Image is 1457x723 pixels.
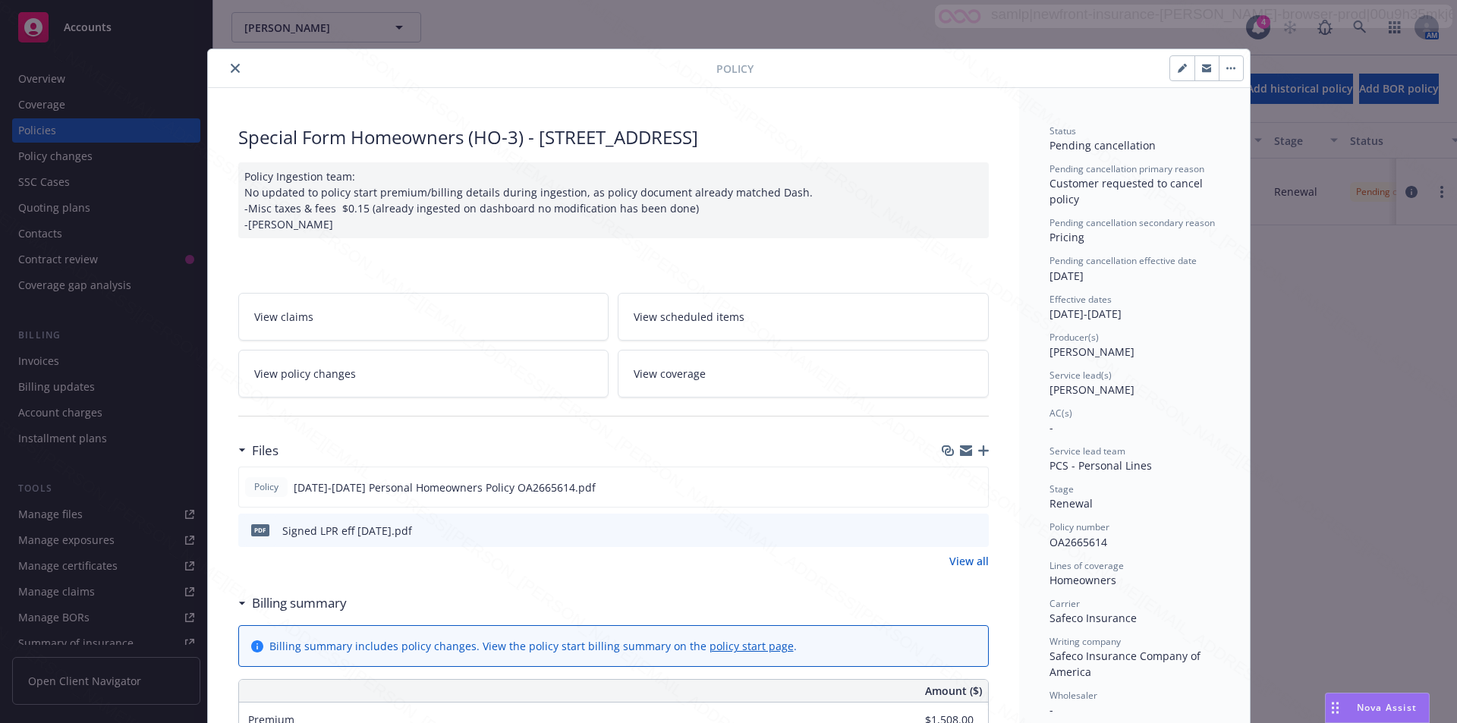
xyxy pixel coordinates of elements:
button: preview file [968,479,982,495]
span: Status [1049,124,1076,137]
div: Drag to move [1326,693,1345,722]
span: Pending cancellation secondary reason [1049,216,1215,229]
span: Homeowners [1049,573,1116,587]
span: - [1049,420,1053,435]
span: - [1049,703,1053,717]
span: [DATE]-[DATE] Personal Homeowners Policy OA2665614.pdf [294,479,596,495]
span: Safeco Insurance [1049,611,1137,625]
button: preview file [969,523,983,539]
span: pdf [251,524,269,536]
span: Pending cancellation primary reason [1049,162,1204,175]
span: PCS - Personal Lines [1049,458,1152,473]
a: View scheduled items [618,293,989,341]
div: [DATE] - [DATE] [1049,293,1219,322]
button: close [226,59,244,77]
span: [DATE] [1049,269,1084,283]
h3: Billing summary [252,593,347,613]
div: Policy Ingestion team: No updated to policy start premium/billing details during ingestion, as po... [238,162,989,238]
span: View claims [254,309,313,325]
a: View policy changes [238,350,609,398]
span: OA2665614 [1049,535,1107,549]
span: Effective dates [1049,293,1112,306]
div: Billing summary includes policy changes. View the policy start billing summary on the . [269,638,797,654]
div: Signed LPR eff [DATE].pdf [282,523,412,539]
span: Service lead(s) [1049,369,1112,382]
a: policy start page [710,639,794,653]
a: View coverage [618,350,989,398]
span: AC(s) [1049,407,1072,420]
span: Amount ($) [925,683,982,699]
span: Safeco Insurance Company of America [1049,649,1204,679]
span: View coverage [634,366,706,382]
div: Files [238,441,278,461]
a: View claims [238,293,609,341]
div: Special Form Homeowners (HO-3) - [STREET_ADDRESS] [238,124,989,150]
span: View scheduled items [634,309,744,325]
span: Policy [716,61,754,77]
button: download file [944,479,956,495]
span: Wholesaler [1049,689,1097,702]
span: Service lead team [1049,445,1125,457]
span: Policy [251,480,282,494]
span: Pending cancellation effective date [1049,254,1197,267]
span: Writing company [1049,635,1121,648]
h3: Files [252,441,278,461]
span: Pending cancellation [1049,138,1156,152]
span: View policy changes [254,366,356,382]
button: download file [945,523,957,539]
span: [PERSON_NAME] [1049,382,1134,397]
span: Carrier [1049,597,1080,610]
span: Renewal [1049,496,1093,511]
div: Billing summary [238,593,347,613]
span: Customer requested to cancel policy [1049,176,1206,206]
a: View all [949,553,989,569]
span: Stage [1049,483,1074,495]
span: Lines of coverage [1049,559,1124,572]
span: Pricing [1049,230,1084,244]
span: Producer(s) [1049,331,1099,344]
span: [PERSON_NAME] [1049,344,1134,359]
span: Policy number [1049,520,1109,533]
button: Nova Assist [1325,693,1430,723]
span: Nova Assist [1357,701,1417,714]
